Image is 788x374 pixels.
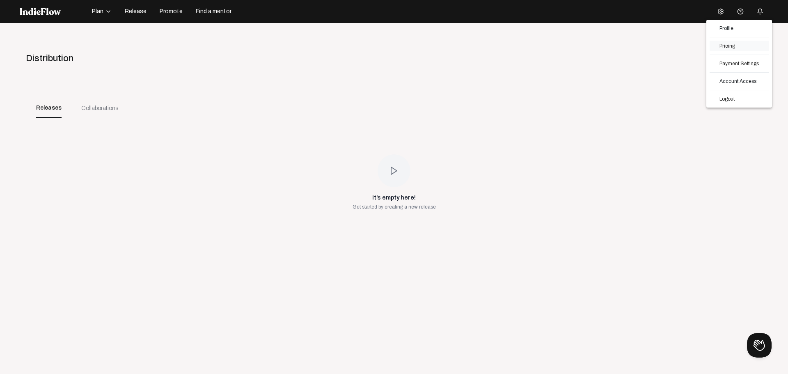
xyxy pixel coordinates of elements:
[747,333,772,358] iframe: Toggle Customer Support
[710,76,769,87] a: Account Access
[710,23,769,34] a: Profile
[710,41,769,51] a: Pricing
[710,94,769,104] a: Logout
[710,58,769,69] a: Payment Settings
